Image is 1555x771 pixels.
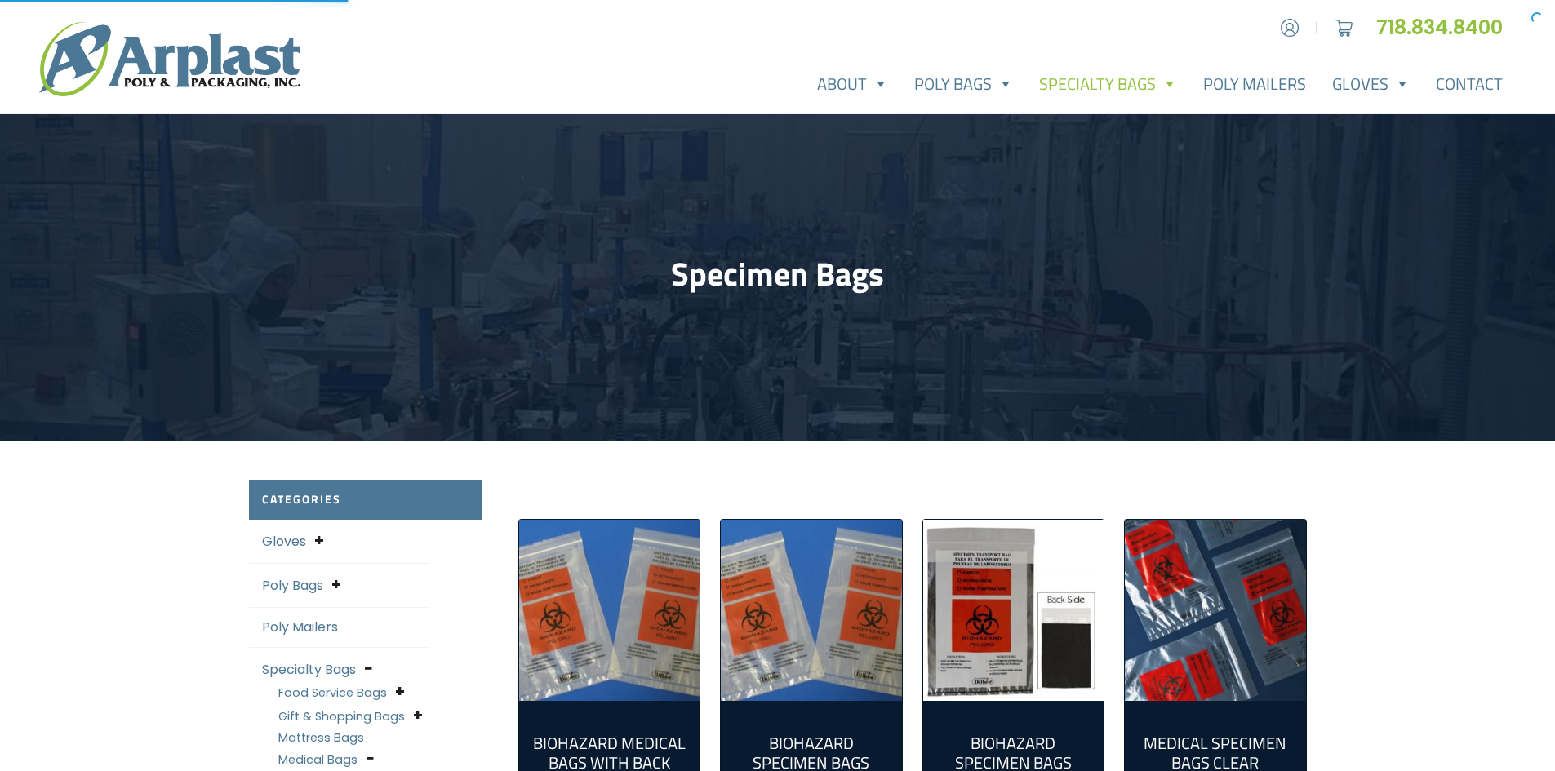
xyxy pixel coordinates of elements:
a: Specialty Bags [262,660,356,679]
a: Food Service Bags [278,685,387,701]
a: Mattress Bags [278,729,364,746]
a: Poly Bags [901,68,1026,100]
a: Specialty Bags [1026,68,1190,100]
a: Gloves [1319,68,1423,100]
a: Contact [1423,68,1516,100]
img: Biohazard Specimen Bags With Black Privacy Pouch [923,520,1104,701]
a: Poly Bags [262,576,323,595]
a: Visit product category Biohazard Specimen Bags [721,520,902,701]
img: Medical Specimen Bags Clear [1125,520,1306,701]
a: Gloves [262,532,306,551]
a: Visit product category Biohazard Specimen Bags With Black Privacy Pouch [923,520,1104,701]
a: Visit product category Biohazard Medical Bags with Back Flap [519,520,700,701]
a: Poly Mailers [1190,68,1319,100]
a: About [804,68,901,100]
a: Poly Mailers [262,618,338,636]
a: Gift & Shopping Bags [278,708,405,724]
h2: Categories [249,480,482,520]
img: Biohazard Medical Bags with Back Flap [519,520,700,701]
img: Biohazard Specimen Bags [721,520,902,701]
a: Medical Bags [278,751,358,768]
h1: Specimen Bags [249,255,1307,294]
span: | [1315,18,1319,38]
a: Visit product category Medical Specimen Bags Clear [1125,520,1306,701]
a: 718.834.8400 [1376,14,1516,41]
img: logo [39,22,300,96]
